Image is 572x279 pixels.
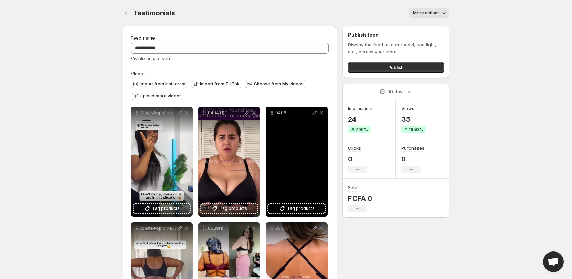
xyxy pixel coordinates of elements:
[140,93,182,99] span: Upload more videos
[123,8,132,18] button: Settings
[134,204,190,213] button: Tag products
[140,110,176,116] p: WhatsApp Video [DATE] 10.44.52
[198,107,260,217] div: 0404 (1)Tag products
[413,10,440,16] span: More actions
[275,110,311,116] p: 0406
[348,194,372,203] p: F CFA 0
[388,64,404,71] span: Publish
[348,144,361,151] h3: Clicks
[401,105,414,112] h3: Views
[140,81,186,87] span: Import from Instagram
[356,127,368,132] span: 700%
[220,205,247,212] span: Tag products
[131,80,188,88] button: Import from Instagram
[134,9,175,17] span: Testimonials
[348,155,367,163] p: 0
[268,204,325,213] button: Tag products
[140,226,176,231] p: WhatsApp Video [DATE] 10.44.51
[245,80,306,88] button: Choose from My videos
[254,81,304,87] span: Choose from My videos
[387,88,405,95] p: 30 days
[131,71,146,76] span: Videos
[401,115,426,124] p: 35
[348,115,374,124] p: 24
[275,226,311,231] p: 0331(1)
[266,107,328,217] div: 0406Tag products
[131,107,193,217] div: WhatsApp Video [DATE] 10.44.52Tag products
[401,144,424,151] h3: Purchases
[208,110,244,116] p: 0404 (1)
[348,62,444,73] button: Publish
[348,41,444,55] p: Display the feed as a carousel, spotlight, etc., across your store.
[348,32,444,39] h2: Publish feed
[131,92,184,100] button: Upload more videos
[348,105,374,112] h3: Impressions
[208,226,244,231] p: 0329(1)
[409,127,423,132] span: 1650%
[348,184,360,191] h3: Sales
[191,80,242,88] button: Import from TikTok
[131,35,155,41] span: Feed name
[131,56,171,61] span: Visible only to you.
[200,81,240,87] span: Import from TikTok
[201,204,257,213] button: Tag products
[543,251,564,272] a: Open chat
[401,155,424,163] p: 0
[409,8,449,18] button: More actions
[287,205,315,212] span: Tag products
[152,205,180,212] span: Tag products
